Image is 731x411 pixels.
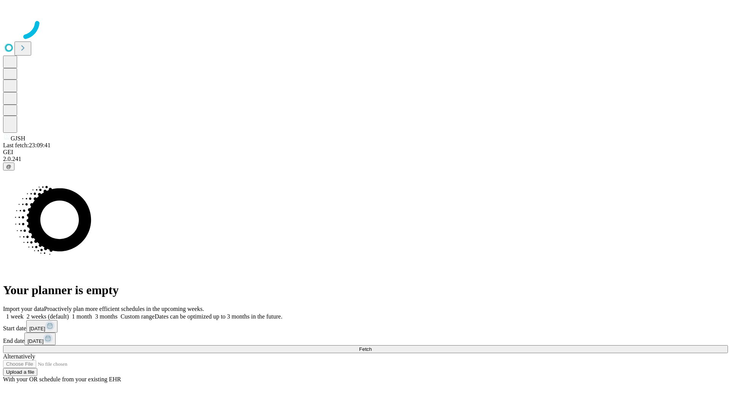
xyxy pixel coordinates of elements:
[3,368,37,376] button: Upload a file
[3,306,44,312] span: Import your data
[72,313,92,320] span: 1 month
[27,313,69,320] span: 2 weeks (default)
[121,313,155,320] span: Custom range
[3,345,728,353] button: Fetch
[3,376,121,382] span: With your OR schedule from your existing EHR
[44,306,204,312] span: Proactively plan more efficient schedules in the upcoming weeks.
[359,346,372,352] span: Fetch
[6,164,11,169] span: @
[155,313,282,320] span: Dates can be optimized up to 3 months in the future.
[3,142,51,148] span: Last fetch: 23:09:41
[3,149,728,156] div: GEI
[3,283,728,297] h1: Your planner is empty
[3,353,35,360] span: Alternatively
[26,320,57,333] button: [DATE]
[27,338,43,344] span: [DATE]
[3,162,14,170] button: @
[11,135,25,142] span: GJSH
[95,313,118,320] span: 3 months
[3,320,728,333] div: Start date
[3,333,728,345] div: End date
[29,326,45,331] span: [DATE]
[3,156,728,162] div: 2.0.241
[6,313,24,320] span: 1 week
[24,333,56,345] button: [DATE]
